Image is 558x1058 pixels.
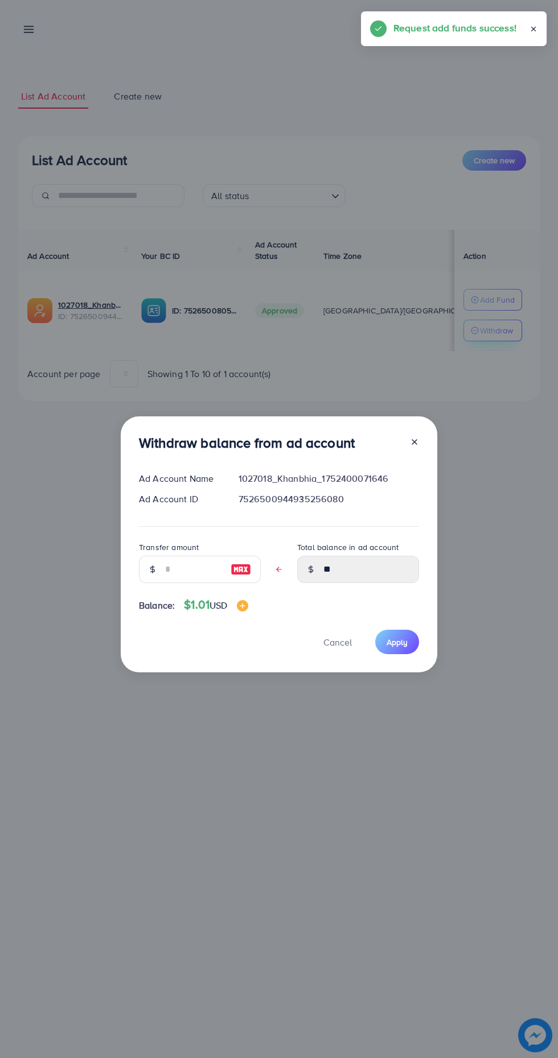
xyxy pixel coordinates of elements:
[237,600,248,611] img: image
[130,493,229,506] div: Ad Account ID
[323,636,352,648] span: Cancel
[139,435,355,451] h3: Withdraw balance from ad account
[139,599,175,612] span: Balance:
[231,563,251,576] img: image
[387,637,408,648] span: Apply
[210,599,227,611] span: USD
[184,598,248,612] h4: $1.01
[375,630,419,654] button: Apply
[229,472,428,485] div: 1027018_Khanbhia_1752400071646
[130,472,229,485] div: Ad Account Name
[297,542,399,553] label: Total balance in ad account
[393,20,516,35] h5: Request add funds success!
[139,542,199,553] label: Transfer amount
[229,493,428,506] div: 7526500944935256080
[309,630,366,654] button: Cancel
